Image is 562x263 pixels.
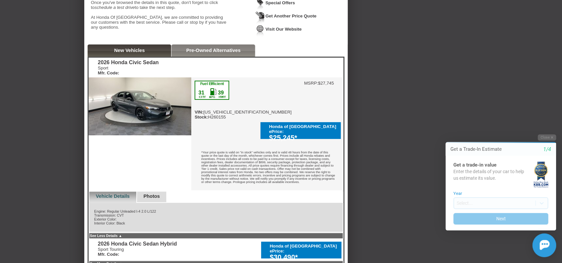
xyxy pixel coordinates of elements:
div: Honda of [GEOGRAPHIC_DATA] ePrice: [269,124,337,134]
a: New Vehicles [114,48,145,53]
div: Engine: Regular Unleaded I-4 2.0 L/122 Transmission: CVT Exterior Color: Interior Color: Black [89,203,343,232]
b: Mfr. Code: [98,252,119,257]
a: Photos [144,194,160,199]
b: VIN: [195,110,203,115]
div: 39 [217,90,224,96]
a: Special Offers [265,0,295,5]
a: Visit Our Website [265,27,302,32]
img: Icon_GetQuote.png [255,12,265,24]
a: Pre-Owned Alternatives [186,48,241,53]
div: Sport Touring [98,247,177,257]
div: $25,245* [269,134,337,142]
b: Mfr. Code: [98,70,119,75]
div: [US_VEHICLE_IDENTIFICATION_NUMBER] H260155 [195,81,292,119]
iframe: Chat Assistance [432,128,562,263]
div: *Your price quote is valid on "in stock" vehicles only and is valid 48 hours from the date of thi... [191,146,343,190]
div: 2026 Honda Civic Sedan [98,60,159,66]
div: $30,490* [270,253,338,262]
a: Vehicle Details [96,194,130,199]
div: 31 [198,90,205,96]
a: Get Another Price Quote [265,13,316,18]
b: Stock: [195,115,208,119]
td: $27,745 [318,81,334,86]
img: Icon_VisitWebsite.png [255,25,265,37]
td: MSRP: [304,81,318,86]
em: schedule a test drive [94,5,135,10]
a: See Less Details ▲ [90,234,122,238]
div: Sport [98,66,159,75]
img: 2026 Honda Civic Sedan [89,77,191,135]
div: Honda of [GEOGRAPHIC_DATA] ePrice: [270,244,338,253]
div: 2026 Honda Civic Sedan Hybrid [98,241,177,247]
